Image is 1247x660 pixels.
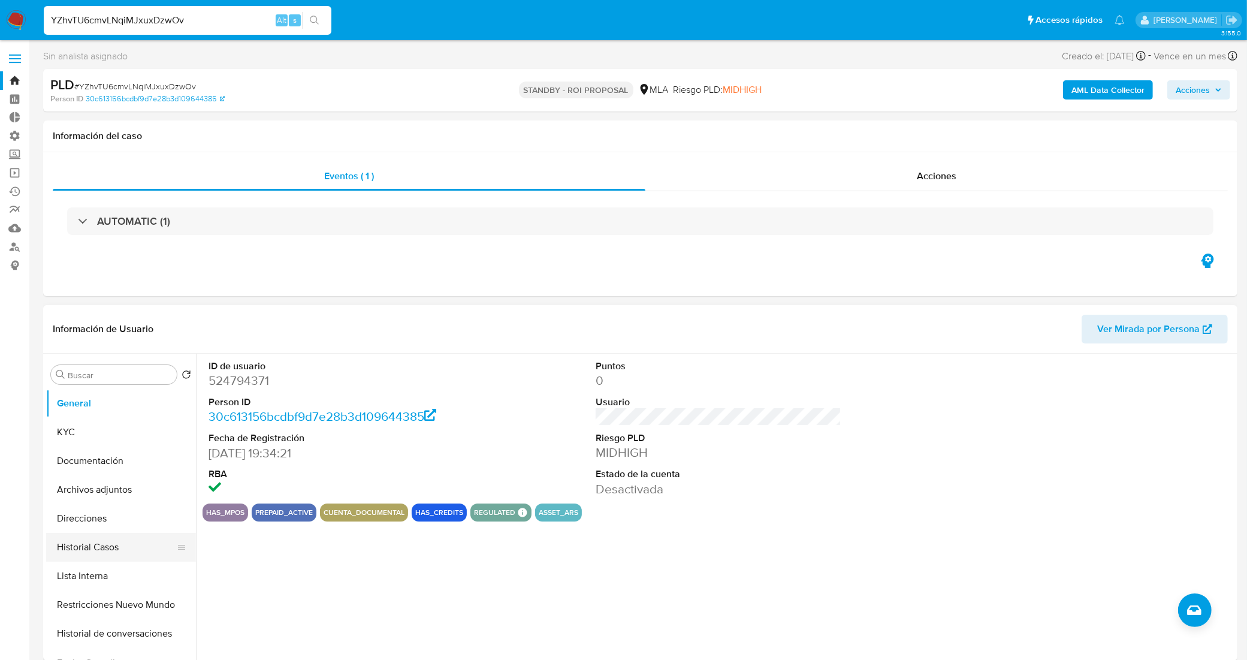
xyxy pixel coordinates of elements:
span: # YZhvTU6cmvLNqiMJxuxDzwOv [74,80,196,92]
span: Riesgo PLD: [674,83,762,97]
h1: Información de Usuario [53,323,153,335]
button: KYC [46,418,196,447]
button: Ver Mirada por Persona [1082,315,1228,343]
a: 30c613156bcdbf9d7e28b3d109644385 [209,408,437,425]
button: regulated [474,510,515,515]
span: Alt [277,14,286,26]
button: Historial de conversaciones [46,619,196,648]
dd: Desactivada [596,481,842,498]
dt: RBA [209,468,455,481]
span: s [293,14,297,26]
dd: [DATE] 19:34:21 [209,445,455,462]
dt: Riesgo PLD [596,432,842,445]
button: Historial Casos [46,533,186,562]
button: has_credits [415,510,463,515]
span: Acciones [1176,80,1210,100]
a: Notificaciones [1115,15,1125,25]
button: AML Data Collector [1063,80,1153,100]
dt: Person ID [209,396,455,409]
h1: Información del caso [53,130,1228,142]
span: Vence en un mes [1154,50,1226,63]
button: Buscar [56,370,65,379]
dd: 524794371 [209,372,455,389]
h3: AUTOMATIC (1) [97,215,170,228]
div: Creado el: [DATE] [1062,48,1146,64]
span: Accesos rápidos [1035,14,1103,26]
button: Volver al orden por defecto [182,370,191,383]
button: Restricciones Nuevo Mundo [46,590,196,619]
a: 30c613156bcdbf9d7e28b3d109644385 [86,94,225,104]
a: Salir [1225,14,1238,26]
dt: Fecha de Registración [209,432,455,445]
button: Archivos adjuntos [46,475,196,504]
span: Ver Mirada por Persona [1097,315,1200,343]
input: Buscar [68,370,172,381]
span: MIDHIGH [723,83,762,97]
dd: 0 [596,372,842,389]
div: MLA [638,83,669,97]
button: Acciones [1167,80,1230,100]
dt: Estado de la cuenta [596,468,842,481]
button: has_mpos [206,510,244,515]
b: Person ID [50,94,83,104]
div: AUTOMATIC (1) [67,207,1213,235]
button: prepaid_active [255,510,313,515]
b: PLD [50,75,74,94]
button: General [46,389,196,418]
button: Direcciones [46,504,196,533]
span: - [1148,48,1151,64]
p: leandro.caroprese@mercadolibre.com [1154,14,1221,26]
dd: MIDHIGH [596,444,842,461]
dt: Usuario [596,396,842,409]
span: Sin analista asignado [43,50,128,63]
button: asset_ars [539,510,578,515]
dt: Puntos [596,360,842,373]
button: search-icon [302,12,327,29]
span: Acciones [917,169,956,183]
button: Documentación [46,447,196,475]
p: STANDBY - ROI PROPOSAL [519,82,633,98]
button: cuenta_documental [324,510,404,515]
button: Lista Interna [46,562,196,590]
b: AML Data Collector [1071,80,1145,100]
dt: ID de usuario [209,360,455,373]
span: Eventos ( 1 ) [324,169,374,183]
input: Buscar usuario o caso... [44,13,331,28]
